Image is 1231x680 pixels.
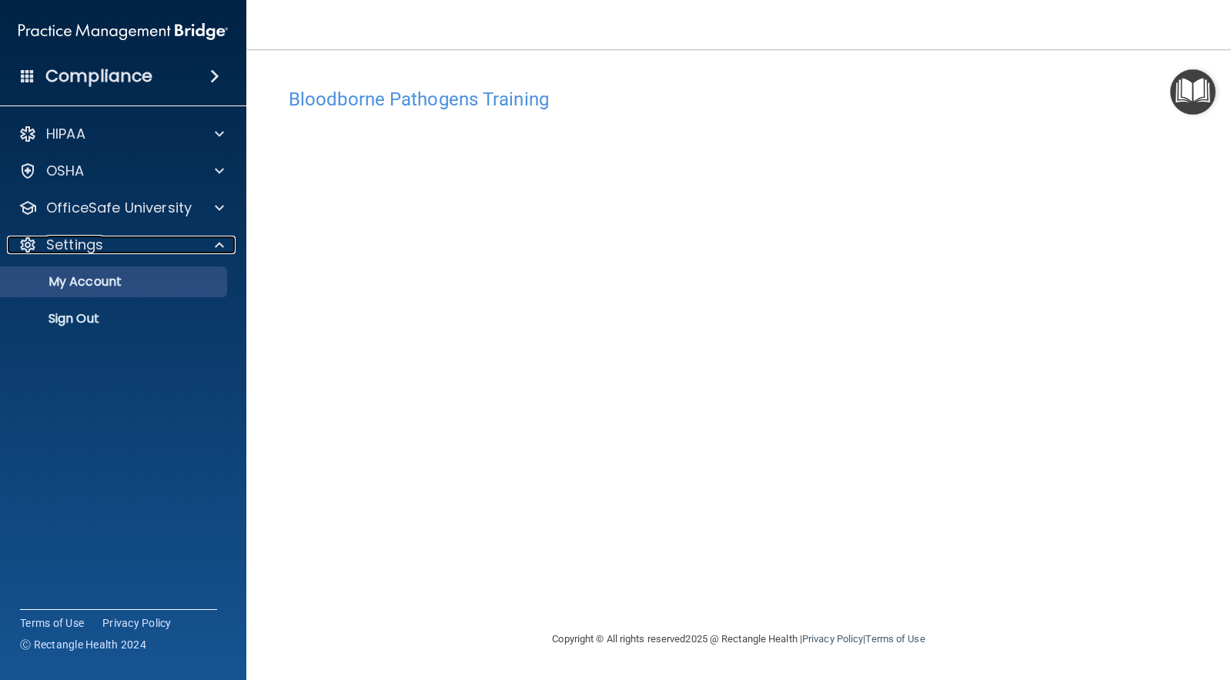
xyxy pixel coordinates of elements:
p: OfficeSafe University [46,199,192,217]
a: Terms of Use [20,615,84,631]
p: HIPAA [46,125,85,143]
a: HIPAA [18,125,224,143]
a: Privacy Policy [802,633,863,645]
h4: Compliance [45,65,152,87]
p: My Account [10,274,220,290]
a: OSHA [18,162,224,180]
h4: Bloodborne Pathogens Training [289,89,1189,109]
p: Sign Out [10,311,220,327]
iframe: To enrich screen reader interactions, please activate Accessibility in Grammarly extension settings [289,118,1189,591]
a: OfficeSafe University [18,199,224,217]
a: Settings [18,236,224,254]
div: Copyright © All rights reserved 2025 @ Rectangle Health | | [458,615,1020,664]
img: PMB logo [18,16,228,47]
a: Terms of Use [865,633,925,645]
a: Privacy Policy [102,615,172,631]
button: Open Resource Center [1170,69,1216,115]
p: Settings [46,236,103,254]
p: OSHA [46,162,85,180]
span: Ⓒ Rectangle Health 2024 [20,637,146,652]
